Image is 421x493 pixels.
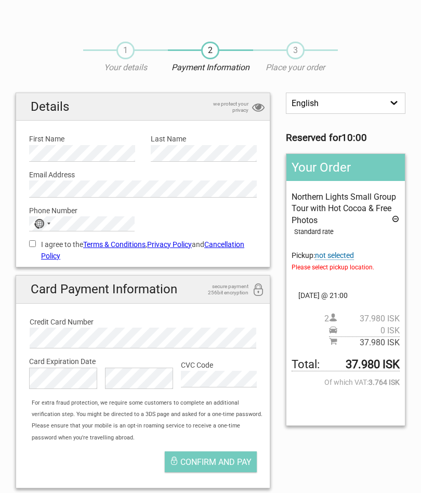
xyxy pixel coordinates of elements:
[151,133,257,145] label: Last Name
[286,42,305,59] span: 3
[181,359,257,371] label: CVC Code
[196,101,248,113] span: we protect your privacy
[16,276,270,303] h2: Card Payment Information
[329,325,400,336] span: Pickup price
[27,397,270,444] div: For extra fraud protection, we require some customers to complete an additional verification step...
[286,132,405,144] h3: Reserved for
[337,313,400,325] span: 37.980 ISK
[337,325,400,336] span: 0 ISK
[180,457,252,467] span: Confirm and pay
[292,262,400,273] span: Please select pickup location.
[30,316,256,328] label: Credit Card Number
[16,93,270,121] h2: Details
[292,192,396,225] span: Northern Lights Small Group Tour with Hot Cocoa & Free Photos
[165,451,257,472] button: Confirm and pay
[116,42,135,59] span: 1
[196,283,248,296] span: secure payment 256bit encryption
[147,240,192,249] a: Privacy Policy
[329,336,400,348] span: Subtotal
[41,240,244,260] a: Cancellation Policy
[168,62,253,73] p: Payment Information
[253,62,338,73] p: Place your order
[29,205,257,216] label: Phone Number
[292,359,400,371] span: Total to be paid
[29,239,257,262] label: I agree to the , and
[346,359,400,370] strong: 37.980 ISK
[337,337,400,348] span: 37.980 ISK
[201,42,219,59] span: 2
[252,283,265,297] i: 256bit encryption
[29,169,257,180] label: Email Address
[286,154,405,181] h2: Your Order
[292,377,400,388] span: Of which VAT:
[369,377,400,388] strong: 3.764 ISK
[83,62,168,73] p: Your details
[292,251,400,273] span: Pickup:
[29,356,257,367] label: Card Expiration Date
[341,132,367,144] strong: 10:00
[324,313,400,325] span: 2 person(s)
[315,251,354,260] span: Change pickup place
[294,226,400,238] div: Standard rate
[83,240,146,249] a: Terms & Conditions
[252,101,265,115] i: privacy protection
[30,217,56,230] button: Selected country
[29,133,135,145] label: First Name
[292,290,400,301] span: [DATE] @ 21:00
